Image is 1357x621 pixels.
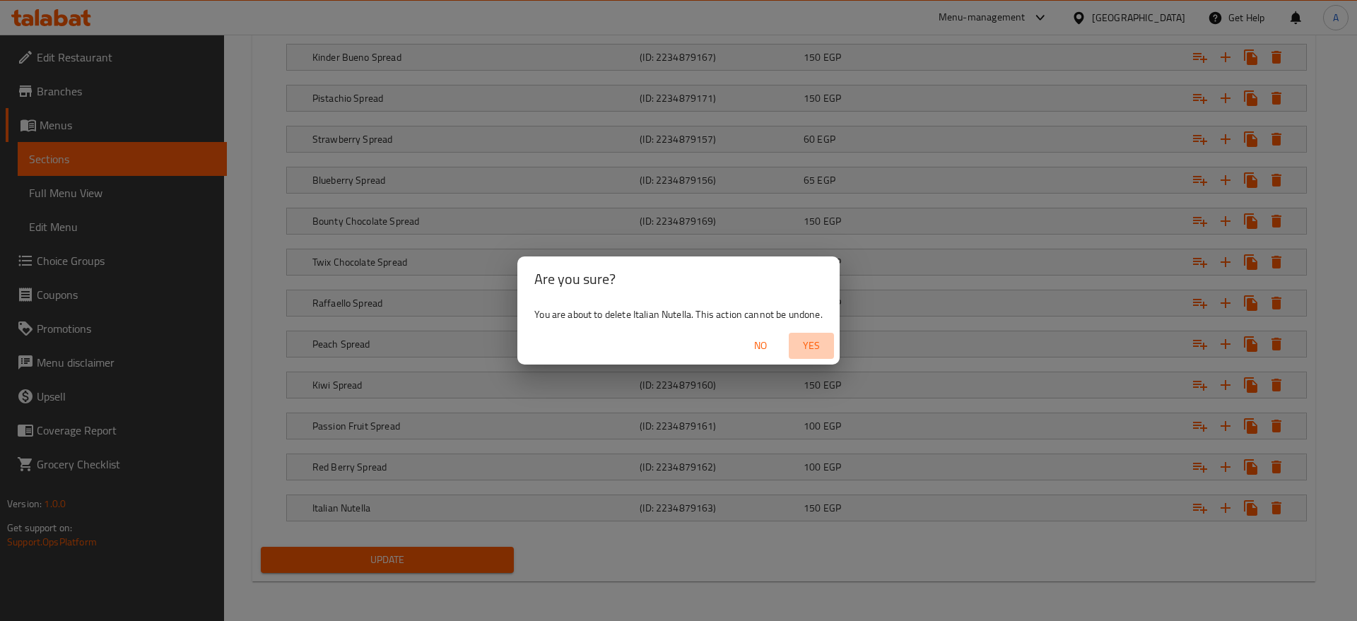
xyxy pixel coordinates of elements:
button: Yes [789,333,834,359]
button: No [738,333,783,359]
span: Yes [794,337,828,355]
div: You are about to delete Italian Nutella. This action cannot be undone. [517,302,840,327]
span: No [744,337,777,355]
h2: Are you sure? [534,268,823,290]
